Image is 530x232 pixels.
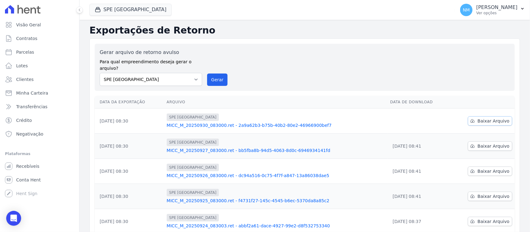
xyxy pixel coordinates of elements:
[478,143,510,149] span: Baixar Arquivo
[468,141,512,151] a: Baixar Arquivo
[167,164,219,171] span: SPE [GEOGRAPHIC_DATA]
[95,96,164,109] th: Data da Exportação
[455,1,530,19] button: NM [PERSON_NAME] Ver opções
[100,49,202,56] label: Gerar arquivo de retorno avulso
[167,189,219,196] span: SPE [GEOGRAPHIC_DATA]
[2,19,77,31] a: Visão Geral
[478,218,510,225] span: Baixar Arquivo
[89,25,520,36] h2: Exportações de Retorno
[100,56,202,72] label: Para qual empreendimento deseja gerar o arquivo?
[167,198,385,204] a: MICC_M_20250925_083000.ret - f4731f27-145c-4545-b6ec-5370da8a85c2
[388,184,450,209] td: [DATE] 08:41
[16,117,32,123] span: Crédito
[5,150,74,158] div: Plataformas
[95,109,164,134] td: [DATE] 08:30
[2,100,77,113] a: Transferências
[95,159,164,184] td: [DATE] 08:30
[463,8,470,12] span: NM
[2,46,77,58] a: Parcelas
[167,223,385,229] a: MICC_M_20250924_083003.ret - abbf2a61-dace-4927-99e2-d8f532753340
[476,11,518,16] p: Ver opções
[2,32,77,45] a: Contratos
[167,114,219,121] span: SPE [GEOGRAPHIC_DATA]
[468,217,512,226] a: Baixar Arquivo
[2,114,77,127] a: Crédito
[478,118,510,124] span: Baixar Arquivo
[16,22,41,28] span: Visão Geral
[468,116,512,126] a: Baixar Arquivo
[2,160,77,172] a: Recebíveis
[16,63,28,69] span: Lotes
[167,214,219,221] span: SPE [GEOGRAPHIC_DATA]
[207,74,228,86] button: Gerar
[388,96,450,109] th: Data de Download
[89,4,172,16] button: SPE [GEOGRAPHIC_DATA]
[16,104,48,110] span: Transferências
[167,139,219,146] span: SPE [GEOGRAPHIC_DATA]
[167,147,385,154] a: MICC_M_20250927_083000.ret - bb5fba8b-94d5-4063-8d0c-6946934141fd
[16,90,48,96] span: Minha Carteira
[16,76,34,83] span: Clientes
[16,49,34,55] span: Parcelas
[388,134,450,159] td: [DATE] 08:41
[2,128,77,140] a: Negativação
[2,174,77,186] a: Conta Hent
[2,73,77,86] a: Clientes
[167,172,385,179] a: MICC_M_20250926_083000.ret - dc94a516-0c75-4f7f-a847-13a86038dae5
[476,4,518,11] p: [PERSON_NAME]
[16,177,41,183] span: Conta Hent
[95,134,164,159] td: [DATE] 08:30
[478,168,510,174] span: Baixar Arquivo
[478,193,510,199] span: Baixar Arquivo
[468,192,512,201] a: Baixar Arquivo
[2,60,77,72] a: Lotes
[2,87,77,99] a: Minha Carteira
[16,35,37,42] span: Contratos
[164,96,388,109] th: Arquivo
[16,163,39,169] span: Recebíveis
[388,159,450,184] td: [DATE] 08:41
[6,211,21,226] div: Open Intercom Messenger
[95,184,164,209] td: [DATE] 08:30
[16,131,43,137] span: Negativação
[167,122,385,128] a: MICC_M_20250930_083000.ret - 2a9a62b3-b75b-40b2-80e2-46966900bef7
[468,167,512,176] a: Baixar Arquivo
